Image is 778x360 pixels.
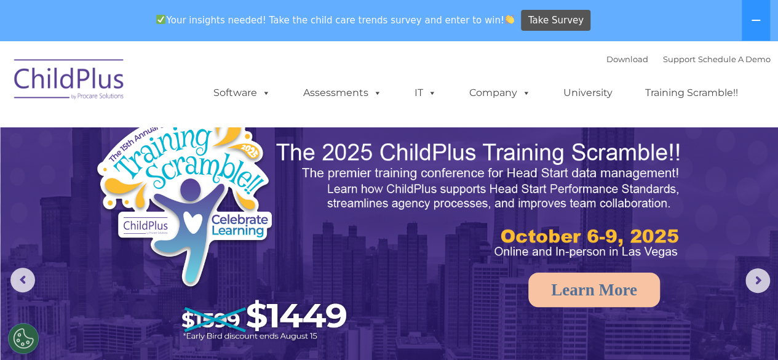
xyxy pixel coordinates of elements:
[8,323,39,354] button: Cookies Settings
[663,54,696,64] a: Support
[151,8,520,32] span: Your insights needed! Take the child care trends survey and enter to win!
[8,50,131,112] img: ChildPlus by Procare Solutions
[551,81,625,105] a: University
[171,132,223,141] span: Phone number
[402,81,449,105] a: IT
[505,15,514,24] img: 👏
[171,81,208,90] span: Last name
[521,10,590,31] a: Take Survey
[528,10,584,31] span: Take Survey
[457,81,543,105] a: Company
[201,81,283,105] a: Software
[633,81,750,105] a: Training Scramble!!
[606,54,648,64] a: Download
[156,15,165,24] img: ✅
[528,273,660,307] a: Learn More
[606,54,771,64] font: |
[291,81,394,105] a: Assessments
[698,54,771,64] a: Schedule A Demo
